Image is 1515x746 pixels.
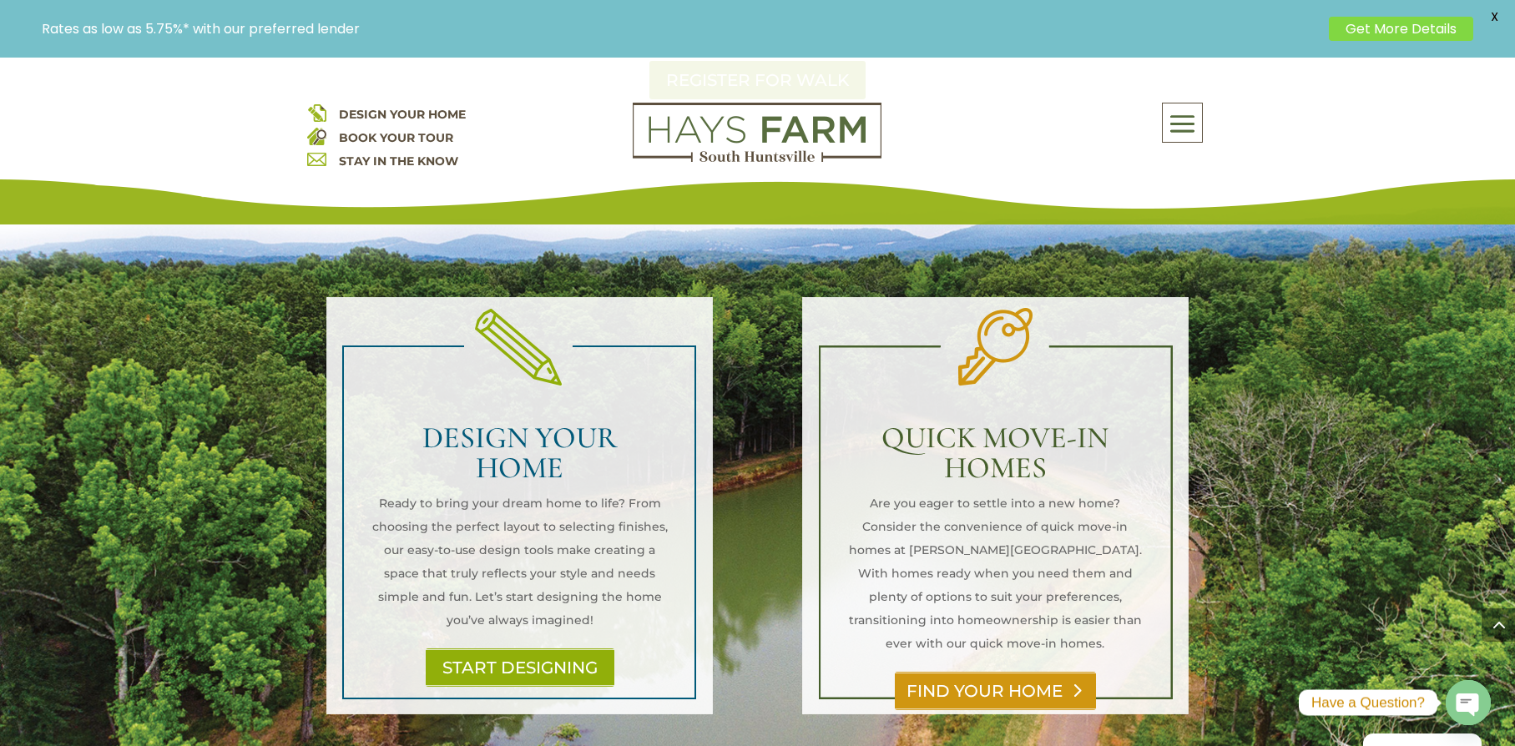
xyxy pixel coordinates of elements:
[42,21,1321,37] p: Rates as low as 5.75%* with our preferred lender
[339,154,458,169] a: STAY IN THE KNOW
[846,423,1144,491] h2: QUICK MOVE-IN HOMES
[633,151,881,166] a: hays farm homes huntsville development
[339,107,466,122] a: DESIGN YOUR HOME
[1482,4,1507,29] span: X
[846,491,1144,655] p: Are you eager to settle into a new home? Consider the convenience of quick move-in homes at [PERS...
[1329,17,1473,41] a: Get More Details
[633,103,881,163] img: Logo
[895,672,1096,710] a: FIND YOUR HOME
[426,648,614,687] a: START DESIGNING
[307,126,326,145] img: book your home tour
[339,130,453,145] a: BOOK YOUR TOUR
[371,423,669,491] h2: DESIGN YOUR HOME
[307,103,326,122] img: design your home
[371,491,669,632] p: Ready to bring your dream home to life? From choosing the perfect layout to selecting finishes, o...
